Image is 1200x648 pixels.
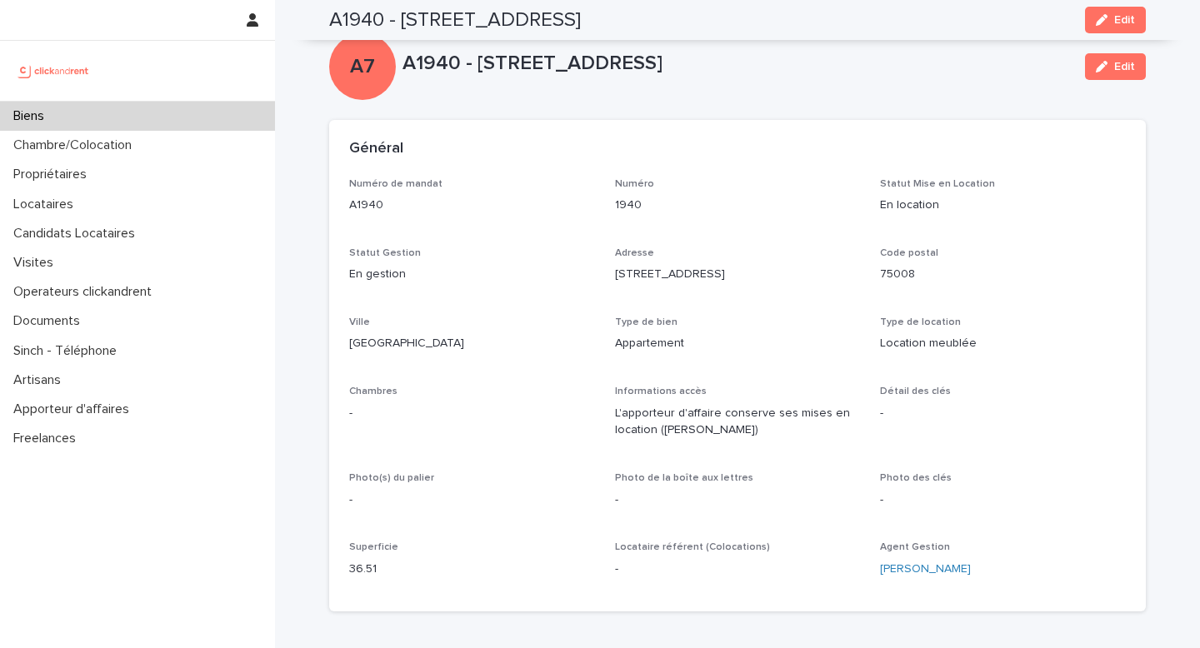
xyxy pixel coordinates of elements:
span: Superficie [349,542,398,552]
span: Adresse [615,248,654,258]
p: Documents [7,313,93,329]
p: - [349,405,595,422]
p: Candidats Locataires [7,226,148,242]
p: - [880,405,1126,422]
h2: Général [349,140,403,158]
p: - [615,491,861,509]
p: Locataires [7,197,87,212]
p: Operateurs clickandrent [7,284,165,300]
p: - [880,491,1126,509]
span: Edit [1114,61,1135,72]
span: Chambres [349,386,397,396]
span: Statut Mise en Location [880,179,995,189]
span: Locataire référent (Colocations) [615,542,770,552]
span: Type de location [880,317,961,327]
p: Visites [7,255,67,271]
p: Propriétaires [7,167,100,182]
span: Code postal [880,248,938,258]
p: 36.51 [349,561,595,578]
p: [STREET_ADDRESS] [615,266,861,283]
p: A1940 - [STREET_ADDRESS] [402,52,1072,76]
span: Détail des clés [880,386,951,396]
p: Location meublée [880,335,1126,352]
p: - [615,561,861,578]
button: Edit [1085,7,1146,33]
span: Informations accès [615,386,707,396]
p: Freelances [7,431,89,446]
span: Statut Gestion [349,248,421,258]
p: Apporteur d'affaires [7,401,142,417]
span: Numéro de mandat [349,179,442,189]
p: Artisans [7,372,74,388]
p: En location [880,197,1126,214]
span: Edit [1114,14,1135,26]
p: [GEOGRAPHIC_DATA] [349,335,595,352]
button: Edit [1085,53,1146,80]
h2: A1940 - [STREET_ADDRESS] [329,8,581,32]
span: Agent Gestion [880,542,950,552]
span: Numéro [615,179,654,189]
span: Photo de la boîte aux lettres [615,473,753,483]
p: Sinch - Téléphone [7,343,130,359]
p: A1940 [349,197,595,214]
p: En gestion [349,266,595,283]
p: 1940 [615,197,861,214]
p: Appartement [615,335,861,352]
span: Ville [349,317,370,327]
p: 75008 [880,266,1126,283]
a: [PERSON_NAME] [880,561,971,578]
p: - [349,491,595,509]
p: Chambre/Colocation [7,137,145,153]
p: L'apporteur d'affaire conserve ses mises en location ([PERSON_NAME]) [615,405,861,440]
span: Type de bien [615,317,677,327]
p: Biens [7,108,57,124]
span: Photo des clés [880,473,952,483]
span: Photo(s) du palier [349,473,434,483]
img: UCB0brd3T0yccxBKYDjQ [13,54,94,87]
